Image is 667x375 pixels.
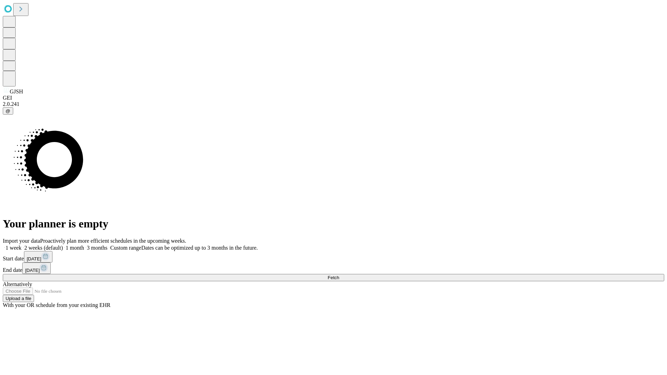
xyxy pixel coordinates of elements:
span: 3 months [87,245,107,251]
button: [DATE] [22,262,51,274]
span: Import your data [3,238,40,244]
div: 2.0.241 [3,101,664,107]
button: @ [3,107,13,115]
span: Fetch [328,275,339,280]
span: Dates can be optimized up to 3 months in the future. [141,245,258,251]
span: With your OR schedule from your existing EHR [3,302,110,308]
span: Custom range [110,245,141,251]
div: End date [3,262,664,274]
button: [DATE] [24,251,52,262]
span: [DATE] [25,268,40,273]
span: 1 week [6,245,22,251]
span: 2 weeks (default) [24,245,63,251]
span: [DATE] [27,256,41,261]
span: GJSH [10,89,23,94]
span: @ [6,108,10,114]
div: Start date [3,251,664,262]
div: GEI [3,95,664,101]
span: Proactively plan more efficient schedules in the upcoming weeks. [40,238,186,244]
button: Fetch [3,274,664,281]
button: Upload a file [3,295,34,302]
span: Alternatively [3,281,32,287]
h1: Your planner is empty [3,217,664,230]
span: 1 month [66,245,84,251]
